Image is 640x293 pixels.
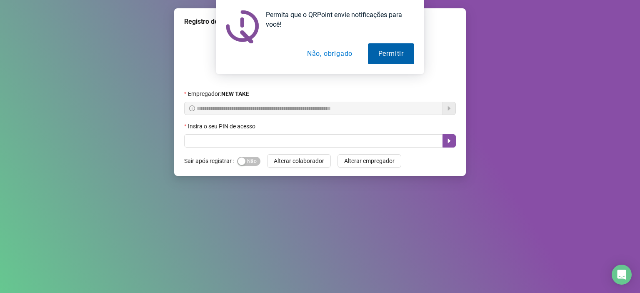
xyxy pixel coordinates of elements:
span: caret-right [446,138,452,144]
label: Sair após registrar [184,154,237,168]
span: info-circle [189,105,195,111]
button: Alterar empregador [337,154,401,168]
button: Permitir [368,43,414,64]
span: Alterar empregador [344,156,395,165]
button: Não, obrigado [297,43,363,64]
span: Empregador : [188,89,249,98]
label: Insira o seu PIN de acesso [184,122,261,131]
span: Alterar colaborador [274,156,324,165]
img: notification icon [226,10,259,43]
button: Alterar colaborador [267,154,331,168]
strong: NEW TAKE [221,90,249,97]
div: Permita que o QRPoint envie notificações para você! [259,10,414,29]
div: Open Intercom Messenger [612,265,632,285]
